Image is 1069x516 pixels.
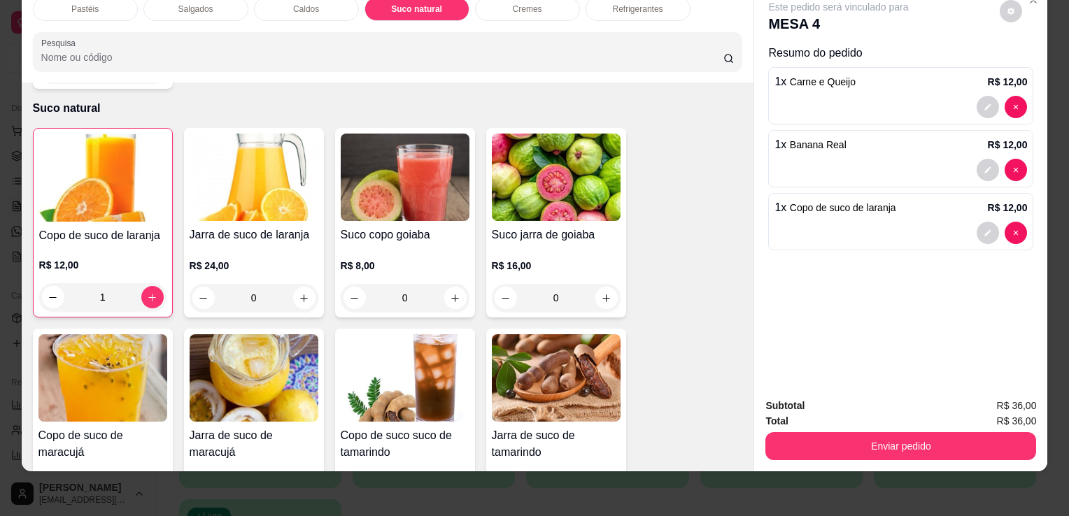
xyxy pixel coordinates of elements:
[178,3,213,15] p: Salgados
[988,138,1028,152] p: R$ 12,00
[341,134,469,221] img: product-image
[492,227,621,243] h4: Suco jarra de goiaba
[293,287,316,309] button: increase-product-quantity
[341,427,469,461] h4: Copo de suco suco de tamarindo
[190,259,318,273] p: R$ 24,00
[492,334,621,422] img: product-image
[790,76,856,87] span: Carne e Queijo
[977,159,999,181] button: decrease-product-quantity
[988,201,1028,215] p: R$ 12,00
[595,287,618,309] button: increase-product-quantity
[492,427,621,461] h4: Jarra de suco de tamarindo
[988,75,1028,89] p: R$ 12,00
[344,287,366,309] button: decrease-product-quantity
[774,73,856,90] p: 1 x
[41,50,723,64] input: Pesquisa
[1005,159,1027,181] button: decrease-product-quantity
[39,134,167,222] img: product-image
[790,139,847,150] span: Banana Real
[444,287,467,309] button: increase-product-quantity
[33,100,743,117] p: Suco natural
[513,3,542,15] p: Cremes
[190,227,318,243] h4: Jarra de suco de laranja
[613,3,663,15] p: Refrigerantes
[1005,222,1027,244] button: decrease-product-quantity
[768,45,1033,62] p: Resumo do pedido
[39,227,167,244] h4: Copo de suco de laranja
[341,259,469,273] p: R$ 8,00
[774,136,846,153] p: 1 x
[977,222,999,244] button: decrease-product-quantity
[790,202,896,213] span: Copo de suco de laranja
[492,134,621,221] img: product-image
[39,258,167,272] p: R$ 12,00
[341,227,469,243] h4: Suco copo goiaba
[190,134,318,221] img: product-image
[765,415,788,427] strong: Total
[192,287,215,309] button: decrease-product-quantity
[391,3,442,15] p: Suco natural
[765,400,805,411] strong: Subtotal
[38,427,167,461] h4: Copo de suco de maracujá
[190,427,318,461] h4: Jarra de suco de maracujá
[997,413,1037,429] span: R$ 36,00
[293,3,319,15] p: Caldos
[41,37,80,49] label: Pesquisa
[492,259,621,273] p: R$ 16,00
[42,286,64,308] button: decrease-product-quantity
[774,199,895,216] p: 1 x
[141,286,164,308] button: increase-product-quantity
[1005,96,1027,118] button: decrease-product-quantity
[38,334,167,422] img: product-image
[768,14,908,34] p: MESA 4
[765,432,1036,460] button: Enviar pedido
[977,96,999,118] button: decrease-product-quantity
[341,334,469,422] img: product-image
[190,334,318,422] img: product-image
[997,398,1037,413] span: R$ 36,00
[71,3,99,15] p: Pastéis
[495,287,517,309] button: decrease-product-quantity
